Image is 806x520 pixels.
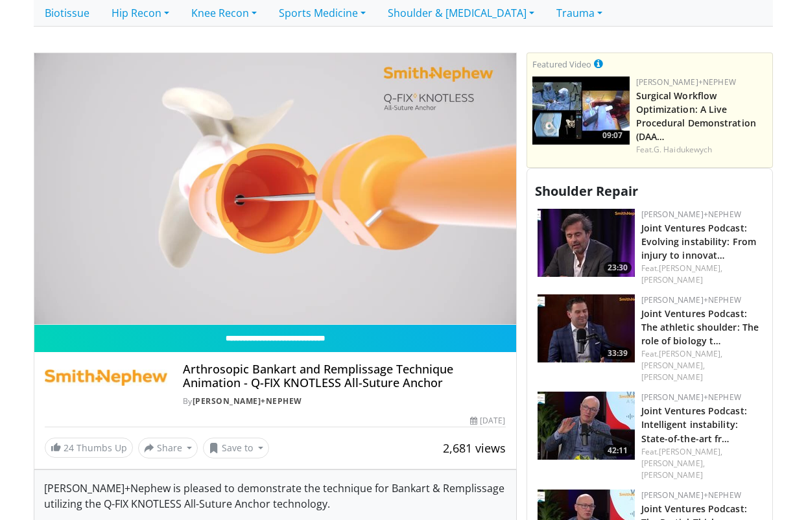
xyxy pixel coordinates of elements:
a: 42:11 [538,392,635,460]
div: Feat. [641,348,762,383]
span: 42:11 [604,445,632,456]
img: bcfc90b5-8c69-4b20-afee-af4c0acaf118.150x105_q85_crop-smart_upscale.jpg [532,77,630,145]
small: Featured Video [532,58,591,70]
a: [PERSON_NAME] [641,274,703,285]
a: [PERSON_NAME] [641,469,703,480]
span: 33:39 [604,348,632,359]
img: Smith+Nephew [45,362,167,394]
a: [PERSON_NAME], [659,263,722,274]
img: 68d4790e-0872-429d-9d74-59e6247d6199.150x105_q85_crop-smart_upscale.jpg [538,209,635,277]
h4: Arthrosopic Bankart and Remplissage Technique Animation - Q-FIX KNOTLESS All-Suture Anchor [183,362,506,390]
button: Save to [203,438,269,458]
a: [PERSON_NAME], [659,348,722,359]
div: Feat. [641,263,762,286]
a: Joint Ventures Podcast: Intelligent instability: State-of-the-art fr… [641,405,747,444]
a: Joint Ventures Podcast: Evolving instability: From injury to innovat… [641,222,757,261]
a: 09:07 [532,77,630,145]
video-js: Video Player [34,53,516,325]
a: 23:30 [538,209,635,277]
a: Surgical Workflow Optimization: A Live Procedural Demonstration (DAA… [636,89,756,143]
a: 33:39 [538,294,635,362]
div: Feat. [641,446,762,481]
a: [PERSON_NAME] [641,372,703,383]
div: [DATE] [470,415,505,427]
a: [PERSON_NAME], [641,360,705,371]
span: 2,681 views [443,440,506,456]
a: [PERSON_NAME]+Nephew [193,396,302,407]
a: [PERSON_NAME]+Nephew [641,392,741,403]
div: By [183,396,506,407]
a: [PERSON_NAME]+Nephew [636,77,736,88]
span: 09:07 [599,130,626,141]
a: [PERSON_NAME], [659,446,722,457]
button: Share [138,438,198,458]
img: 68fb0319-defd-40d2-9a59-ac066b7d8959.150x105_q85_crop-smart_upscale.jpg [538,392,635,460]
a: [PERSON_NAME]+Nephew [641,294,741,305]
a: Joint Ventures Podcast: The athletic shoulder: The role of biology t… [641,307,759,347]
a: 24 Thumbs Up [45,438,133,458]
a: [PERSON_NAME]+Nephew [641,490,741,501]
a: [PERSON_NAME], [641,458,705,469]
a: G. Haidukewych [654,144,712,155]
img: f5a36523-4014-4b26-ba0a-1980c1b51253.150x105_q85_crop-smart_upscale.jpg [538,294,635,362]
a: [PERSON_NAME]+Nephew [641,209,741,220]
span: 23:30 [604,262,632,274]
span: 24 [64,442,74,454]
div: Feat. [636,144,767,156]
span: Shoulder Repair [535,182,638,200]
